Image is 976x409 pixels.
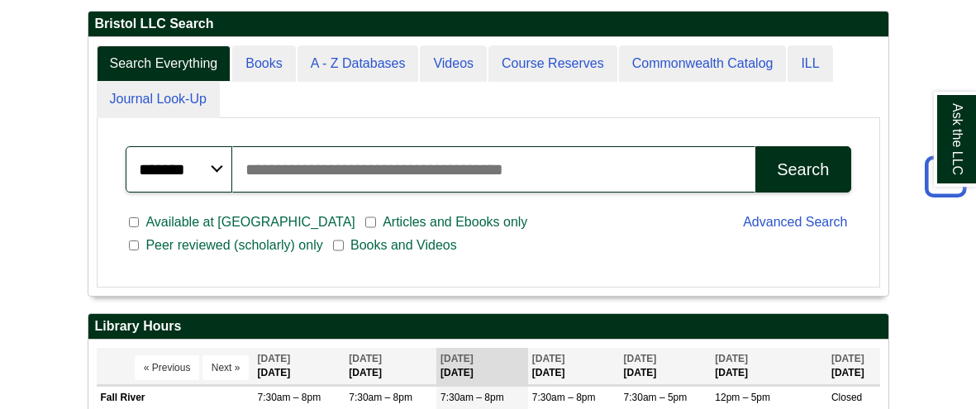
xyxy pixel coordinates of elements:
span: 7:30am – 8pm [532,392,596,403]
span: Peer reviewed (scholarly) only [139,235,329,255]
input: Books and Videos [333,238,344,253]
input: Available at [GEOGRAPHIC_DATA] [129,215,140,230]
th: [DATE] [528,348,620,385]
th: [DATE] [253,348,345,385]
th: [DATE] [620,348,712,385]
span: 7:30am – 8pm [440,392,504,403]
span: [DATE] [349,353,382,364]
span: 7:30am – 5pm [624,392,688,403]
a: Course Reserves [488,45,617,83]
button: Search [755,146,850,193]
h2: Library Hours [88,314,888,340]
button: Next » [202,355,250,380]
span: Books and Videos [344,235,464,255]
h2: Bristol LLC Search [88,12,888,37]
span: [DATE] [257,353,290,364]
a: ILL [788,45,832,83]
div: Search [777,160,829,179]
a: Search Everything [97,45,231,83]
input: Articles and Ebooks only [365,215,376,230]
button: « Previous [135,355,200,380]
span: [DATE] [831,353,864,364]
input: Peer reviewed (scholarly) only [129,238,140,253]
th: [DATE] [345,348,436,385]
a: Books [232,45,295,83]
a: A - Z Databases [298,45,419,83]
span: Closed [831,392,862,403]
span: [DATE] [624,353,657,364]
a: Commonwealth Catalog [619,45,787,83]
a: Journal Look-Up [97,81,220,118]
span: Articles and Ebooks only [376,212,534,232]
a: Videos [420,45,487,83]
th: [DATE] [827,348,880,385]
span: 12pm – 5pm [715,392,770,403]
span: [DATE] [532,353,565,364]
span: 7:30am – 8pm [257,392,321,403]
a: Advanced Search [743,215,847,229]
span: 7:30am – 8pm [349,392,412,403]
span: Available at [GEOGRAPHIC_DATA] [139,212,361,232]
span: [DATE] [715,353,748,364]
a: Back to Top [919,165,972,188]
span: [DATE] [440,353,474,364]
th: [DATE] [711,348,827,385]
th: [DATE] [436,348,528,385]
